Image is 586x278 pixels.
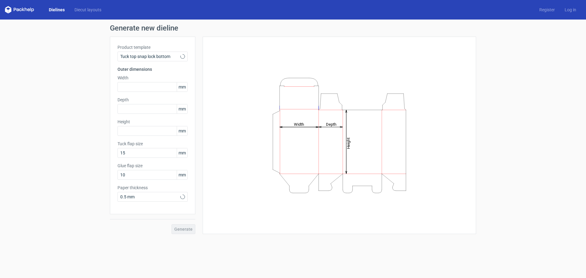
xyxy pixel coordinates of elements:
tspan: Depth [326,122,336,126]
a: Register [534,7,560,13]
label: Depth [118,97,188,103]
span: Tuck top snap lock bottom [120,53,180,60]
span: mm [177,82,187,92]
a: Diecut layouts [70,7,106,13]
span: mm [177,148,187,157]
span: 0.5 mm [120,194,180,200]
label: Glue flap size [118,163,188,169]
label: Width [118,75,188,81]
span: mm [177,104,187,114]
label: Product template [118,44,188,50]
label: Tuck flap size [118,141,188,147]
span: mm [177,170,187,179]
a: Log in [560,7,581,13]
tspan: Width [294,122,304,126]
a: Dielines [44,7,70,13]
h1: Generate new dieline [110,24,476,32]
h3: Outer dimensions [118,66,188,72]
label: Height [118,119,188,125]
label: Paper thickness [118,185,188,191]
tspan: Height [346,137,351,149]
span: mm [177,126,187,135]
